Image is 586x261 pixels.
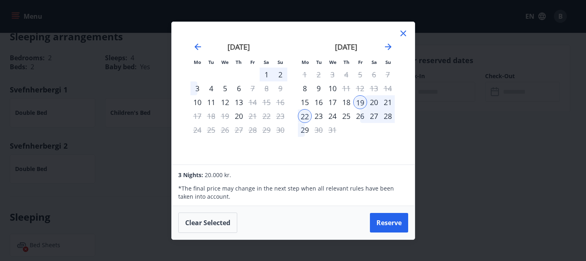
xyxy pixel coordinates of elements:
[326,123,339,137] td: Not available. Wednesday, December 31, 2025
[339,81,353,95] td: Choose Thursday, December 11, 2025 as your check-in date. It’s available.
[218,81,232,95] div: 5
[264,59,269,65] small: Sa
[312,109,326,123] div: 23
[367,68,381,81] td: Not available. Saturday, December 6, 2025
[204,109,218,123] td: Not available. Tuesday, November 18, 2025
[302,59,309,65] small: Mo
[367,95,381,109] div: 20
[178,184,408,201] p: * The final price may change in the next step when all relevant rules have been taken into account.
[260,95,273,109] td: Not available. Saturday, November 15, 2025
[353,109,367,123] td: Choose Friday, December 26, 2025 as your check-in date. It’s available.
[381,109,395,123] td: Choose Sunday, December 28, 2025 as your check-in date. It’s available.
[246,109,260,123] div: Only check out available
[232,95,246,109] td: Choose Thursday, November 13, 2025 as your check-in date. It’s available.
[246,109,260,123] td: Choose Friday, November 21, 2025 as your check-in date. It’s available.
[367,109,381,123] td: Choose Saturday, December 27, 2025 as your check-in date. It’s available.
[326,81,339,95] td: Choose Wednesday, December 10, 2025 as your check-in date. It’s available.
[232,123,246,137] td: Not available. Thursday, November 27, 2025
[190,123,204,137] td: Not available. Monday, November 24, 2025
[312,95,326,109] div: 16
[204,81,218,95] td: Choose Tuesday, November 4, 2025 as your check-in date. It’s available.
[273,68,287,81] div: 2
[316,59,322,65] small: Tu
[339,109,353,123] td: Choose Thursday, December 25, 2025 as your check-in date. It’s available.
[381,109,395,123] div: 28
[181,32,405,155] div: Calendar
[370,213,408,232] button: Reserve
[381,95,395,109] div: 21
[298,95,312,109] div: Only check in available
[221,59,229,65] small: We
[298,109,312,123] td: Selected as end date. Monday, December 22, 2025
[367,95,381,109] td: Selected. Saturday, December 20, 2025
[312,81,326,95] td: Choose Tuesday, December 9, 2025 as your check-in date. It’s available.
[385,59,391,65] small: Su
[246,95,260,109] td: Choose Friday, November 14, 2025 as your check-in date. It’s available.
[178,171,203,179] span: 3 Nights:
[204,95,218,109] td: Choose Tuesday, November 11, 2025 as your check-in date. It’s available.
[312,68,326,81] td: Not available. Tuesday, December 2, 2025
[339,68,353,81] td: Not available. Thursday, December 4, 2025
[326,95,339,109] div: 17
[232,109,246,123] div: Only check in available
[232,81,246,95] div: 6
[312,123,326,137] td: Choose Tuesday, December 30, 2025 as your check-in date. It’s available.
[190,81,204,95] div: 3
[273,109,287,123] td: Not available. Sunday, November 23, 2025
[250,59,255,65] small: Fr
[326,81,339,95] div: 10
[178,213,237,233] button: Clear selected
[312,95,326,109] td: Choose Tuesday, December 16, 2025 as your check-in date. It’s available.
[218,81,232,95] td: Choose Wednesday, November 5, 2025 as your check-in date. It’s available.
[204,81,218,95] div: 4
[232,109,246,123] td: Choose Thursday, November 20, 2025 as your check-in date. It’s available.
[353,95,367,109] td: Selected as start date. Friday, December 19, 2025
[298,123,312,137] td: Choose Monday, December 29, 2025 as your check-in date. It’s available.
[260,123,273,137] td: Not available. Saturday, November 29, 2025
[246,95,260,109] div: Only check out available
[193,42,203,52] div: Move backward to switch to the previous month.
[204,123,218,137] td: Not available. Tuesday, November 25, 2025
[329,59,337,65] small: We
[335,42,357,52] strong: [DATE]
[353,109,367,123] div: 26
[190,95,204,109] div: Only check in available
[298,95,312,109] td: Choose Monday, December 15, 2025 as your check-in date. It’s available.
[218,123,232,137] td: Not available. Wednesday, November 26, 2025
[353,68,367,81] td: Not available. Friday, December 5, 2025
[298,81,312,95] td: Choose Monday, December 8, 2025 as your check-in date. It’s available.
[358,59,363,65] small: Fr
[260,68,273,81] div: 1
[367,81,381,95] td: Not available. Saturday, December 13, 2025
[190,95,204,109] td: Choose Monday, November 10, 2025 as your check-in date. It’s available.
[339,81,353,95] div: Only check out available
[273,68,287,81] td: Choose Sunday, November 2, 2025 as your check-in date. It’s available.
[381,95,395,109] td: Selected. Sunday, December 21, 2025
[339,95,353,109] div: 18
[273,123,287,137] td: Not available. Sunday, November 30, 2025
[372,59,377,65] small: Sa
[218,109,232,123] td: Not available. Wednesday, November 19, 2025
[339,95,353,109] td: Choose Thursday, December 18, 2025 as your check-in date. It’s available.
[298,68,312,81] td: Not available. Monday, December 1, 2025
[339,109,353,123] div: 25
[232,95,246,109] div: 13
[353,95,367,109] div: 19
[190,109,204,123] td: Not available. Monday, November 17, 2025
[381,68,395,81] td: Not available. Sunday, December 7, 2025
[260,68,273,81] td: Choose Saturday, November 1, 2025 as your check-in date. It’s available.
[208,59,214,65] small: Tu
[205,171,231,179] span: 20.000 kr.
[326,109,339,123] div: 24
[298,123,312,137] div: 29
[260,81,273,95] td: Not available. Saturday, November 8, 2025
[273,95,287,109] td: Not available. Sunday, November 16, 2025
[190,81,204,95] td: Choose Monday, November 3, 2025 as your check-in date. It’s available.
[326,68,339,81] td: Not available. Wednesday, December 3, 2025
[383,42,393,52] div: Move forward to switch to the next month.
[236,59,242,65] small: Th
[278,59,283,65] small: Su
[367,109,381,123] div: 27
[227,42,250,52] strong: [DATE]
[232,81,246,95] td: Choose Thursday, November 6, 2025 as your check-in date. It’s available.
